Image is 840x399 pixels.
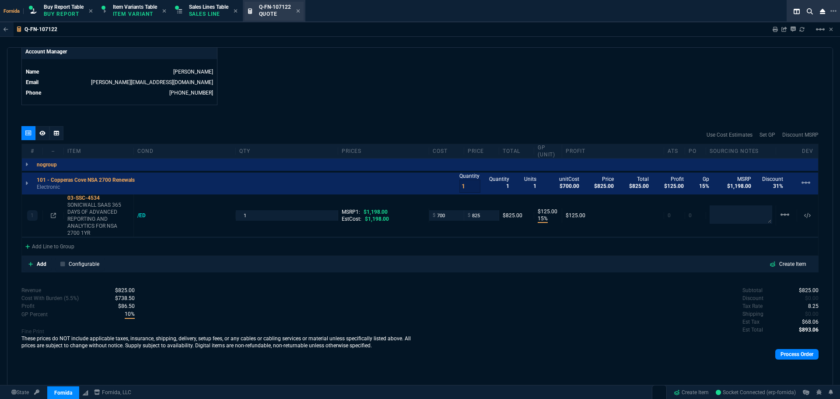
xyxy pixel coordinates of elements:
[115,287,135,293] span: Revenue
[791,286,819,294] p: spec.value
[91,79,213,85] a: [PERSON_NAME][EMAIL_ADDRESS][DOMAIN_NAME]
[790,6,803,17] nx-icon: Split Panels
[31,212,34,219] p: 1
[503,212,530,219] div: $825.00
[365,216,389,222] span: $1,198.00
[538,215,548,223] p: 15%
[689,212,692,219] span: 0
[22,44,217,59] p: Account Manager
[25,88,213,97] tr: undefined
[69,260,99,268] p: Configurable
[189,4,228,10] span: Sales Lines Table
[763,258,813,270] a: Create Item
[162,8,166,15] nx-icon: Close Tab
[707,131,752,139] a: Use Cost Estimates
[21,311,48,318] p: With Burden (5.5%)
[107,294,135,302] p: spec.value
[742,302,763,310] p: undefined
[44,4,84,10] span: Buy Report Table
[742,318,759,326] p: undefined
[830,7,836,15] nx-icon: Open New Tab
[716,389,796,395] span: Socket Connected (erp-fornida)
[296,8,300,15] nx-icon: Close Tab
[742,310,763,318] p: undefined
[364,209,388,215] span: $1,198.00
[64,148,134,155] div: Item
[342,215,425,222] div: EstCost:
[26,69,39,75] span: Name
[113,4,157,10] span: Item Variants Table
[791,326,819,334] p: spec.value
[26,79,38,85] span: Email
[429,148,464,155] div: cost
[670,386,712,399] a: Create Item
[125,310,135,319] span: With Burden (5.5%)
[803,6,816,17] nx-icon: Search
[534,144,562,158] div: GP (unit)
[67,194,130,201] div: 03-SSC-4534
[107,286,135,294] p: spec.value
[797,294,819,302] p: spec.value
[499,148,534,155] div: Total
[816,6,829,17] nx-icon: Close Workbench
[115,295,135,301] span: Cost With Burden (5.5%)
[24,26,57,33] p: Q-FN-107122
[338,148,429,155] div: prices
[169,90,213,96] a: (949) 722-1222
[433,212,435,219] span: $
[22,148,43,155] div: #
[742,294,763,302] p: undefined
[25,67,213,76] tr: undefined
[742,286,763,294] p: undefined
[137,212,154,219] div: /ED
[775,349,819,360] a: Process Order
[801,177,811,188] mat-icon: Example home icon
[118,303,135,309] span: With Burden (5.5%)
[829,26,833,33] a: Hide Workbench
[234,8,238,15] nx-icon: Close Tab
[259,4,291,10] span: Q-FN-107122
[21,335,420,349] p: These prices do NOT include applicable taxes, insurance, shipping, delivery, setup fees, or any c...
[89,8,93,15] nx-icon: Close Tab
[716,388,796,396] a: QmO8NJaBUCpwyuYOAADI
[706,148,776,155] div: Sourcing Notes
[173,69,213,75] a: [PERSON_NAME]
[759,131,775,139] a: Set GP
[742,326,763,334] p: undefined
[21,286,41,294] p: Revenue
[67,201,130,237] p: SONICWALL SAAS 365 DAYS OF ADVANCED REPORTING AND ANALYTICS FOR NSA 2700 1YR
[3,26,8,32] nx-icon: Back to Table
[110,302,135,310] p: spec.value
[805,311,819,317] span: 0
[37,177,135,184] p: 101 - Copperas Cove NSA 2700 Renewals
[25,78,213,87] tr: undefined
[664,148,685,155] div: ATS
[43,148,64,155] div: --
[113,11,157,18] p: Item Variant
[782,131,819,139] a: Discount MSRP
[468,212,470,219] span: $
[538,208,558,215] p: $125.00
[189,11,228,18] p: Sales Line
[800,302,819,310] p: spec.value
[794,318,819,326] p: spec.value
[808,303,819,309] span: 8.25
[22,238,78,254] div: Add Line to Group
[26,90,41,96] span: Phone
[37,260,46,268] p: Add
[562,148,664,155] div: Profit
[236,148,338,155] div: qty
[9,388,31,396] a: Global State
[797,310,819,318] p: spec.value
[815,24,826,35] mat-icon: Example home icon
[31,388,42,396] a: API TOKEN
[799,327,819,333] span: 893.0625
[37,161,57,168] p: nogroup
[797,148,818,155] div: dev
[37,184,140,191] p: Electronic
[134,148,236,155] div: cond
[566,212,660,219] div: $125.00
[799,287,819,293] span: 825
[342,208,425,215] div: MSRP1:
[780,209,790,220] mat-icon: Example home icon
